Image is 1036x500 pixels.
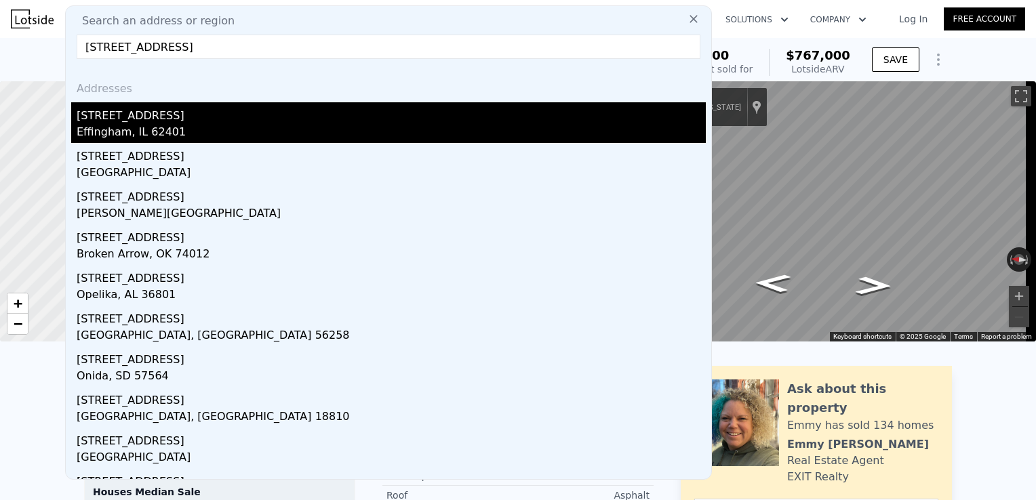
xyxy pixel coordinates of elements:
button: Show Options [925,46,952,73]
div: Street View [620,81,1036,341]
div: [STREET_ADDRESS] [77,143,706,165]
div: [GEOGRAPHIC_DATA] [77,165,706,184]
div: Emmy [PERSON_NAME] [787,436,929,453]
button: SAVE [872,47,919,72]
a: Zoom in [7,293,28,314]
a: Terms (opens in new tab) [954,333,973,340]
div: EXIT Realty [787,469,849,485]
span: $767,000 [786,48,850,62]
div: Houses Median Sale [93,485,346,499]
div: Opelika, AL 36801 [77,287,706,306]
div: [PERSON_NAME][GEOGRAPHIC_DATA] [77,205,706,224]
div: [STREET_ADDRESS] [77,224,706,246]
div: [STREET_ADDRESS] [77,387,706,409]
button: Zoom in [1009,286,1029,306]
span: Search an address or region [71,13,235,29]
button: Zoom out [1009,307,1029,327]
div: [STREET_ADDRESS] [77,265,706,287]
div: Addresses [71,70,706,102]
button: Keyboard shortcuts [833,332,892,341]
div: Map [620,81,1036,341]
div: [STREET_ADDRESS] [77,428,706,449]
a: Show location on map [752,100,761,114]
button: Reset the view [1006,253,1031,266]
div: Broken Arrow, OK 74012 [77,246,706,265]
button: Company [799,7,877,32]
button: Rotate clockwise [1024,247,1032,272]
span: − [14,315,22,332]
div: Effingham, IL 62401 [77,124,706,143]
div: Onida, SD 57564 [77,368,706,387]
div: [STREET_ADDRESS] [77,102,706,124]
img: Lotside [11,9,54,28]
a: Report a problem [981,333,1032,340]
a: Free Account [944,7,1025,30]
a: Zoom out [7,314,28,334]
input: Enter an address, city, region, neighborhood or zip code [77,35,700,59]
div: [STREET_ADDRESS] [77,184,706,205]
button: Toggle fullscreen view [1011,86,1031,106]
div: Emmy has sold 134 homes [787,417,934,434]
div: [STREET_ADDRESS] [77,346,706,368]
button: Solutions [715,7,799,32]
div: Lotside ARV [786,62,850,76]
path: Go North, Eastwood Ln [739,270,806,297]
div: [GEOGRAPHIC_DATA], [GEOGRAPHIC_DATA] 18810 [77,409,706,428]
div: [GEOGRAPHIC_DATA], [GEOGRAPHIC_DATA] 56258 [77,327,706,346]
button: Rotate counterclockwise [1007,247,1014,272]
div: Ask about this property [787,379,938,417]
div: [STREET_ADDRESS] [77,306,706,327]
path: Go South, Eastwood Ln [840,272,907,299]
div: [GEOGRAPHIC_DATA] [77,449,706,468]
span: + [14,295,22,312]
a: Log In [883,12,944,26]
div: Real Estate Agent [787,453,884,469]
div: [STREET_ADDRESS] [77,468,706,490]
span: © 2025 Google [900,333,946,340]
